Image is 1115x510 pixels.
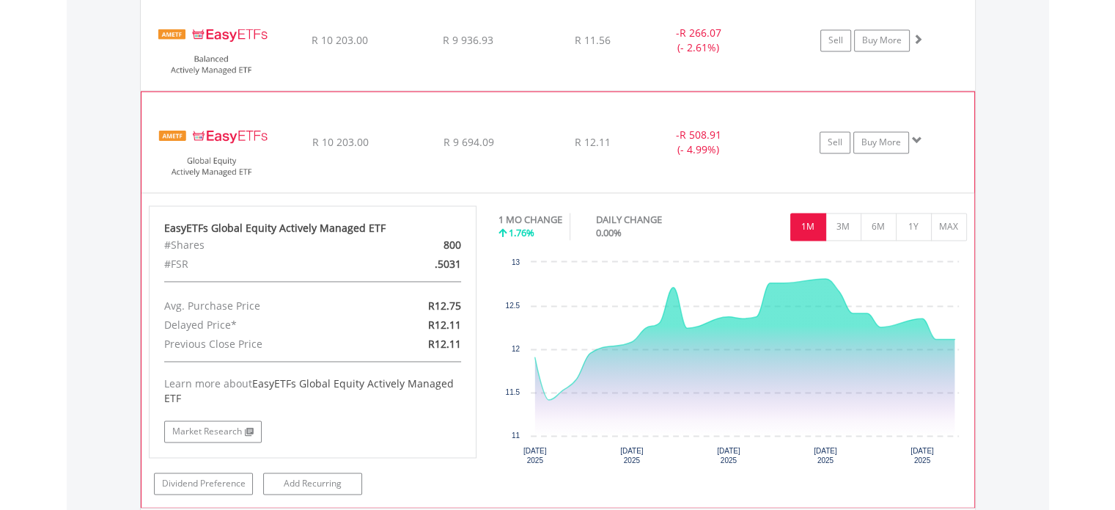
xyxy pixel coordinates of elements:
[312,33,368,47] span: R 10 203.00
[575,135,611,149] span: R 12.11
[153,335,366,354] div: Previous Close Price
[814,447,837,465] text: [DATE] 2025
[428,337,461,351] span: R12.11
[428,299,461,313] span: R12.75
[861,213,897,241] button: 6M
[820,131,850,153] a: Sell
[931,213,967,241] button: MAX
[506,388,520,396] text: 11.5
[643,128,753,157] div: - (- 4.99%)
[853,131,909,153] a: Buy More
[153,255,366,274] div: #FSR
[164,376,454,405] span: EasyETFs Global Equity Actively Managed ETF
[596,213,713,227] div: DAILY CHANGE
[428,318,461,332] span: R12.11
[854,29,910,51] a: Buy More
[512,345,520,353] text: 12
[443,135,493,149] span: R 9 694.09
[825,213,861,241] button: 3M
[263,473,362,495] a: Add Recurring
[366,255,472,274] div: .5031
[523,447,547,465] text: [DATE] 2025
[498,213,562,227] div: 1 MO CHANGE
[154,473,253,495] a: Dividend Preference
[164,221,462,236] div: EasyETFs Global Equity Actively Managed ETF
[443,33,493,47] span: R 9 936.93
[312,135,368,149] span: R 10 203.00
[679,128,721,142] span: R 508.91
[512,258,520,266] text: 13
[153,296,366,316] div: Avg. Purchase Price
[596,226,622,239] span: 0.00%
[820,29,851,51] a: Sell
[512,431,520,440] text: 11
[153,236,366,255] div: #Shares
[680,26,721,40] span: R 266.07
[620,447,644,465] text: [DATE] 2025
[717,447,740,465] text: [DATE] 2025
[575,33,611,47] span: R 11.56
[644,26,754,55] div: - (- 2.61%)
[790,213,826,241] button: 1M
[498,255,967,475] div: Chart. Highcharts interactive chart.
[910,447,934,465] text: [DATE] 2025
[366,236,472,255] div: 800
[498,255,966,475] svg: Interactive chart
[149,110,275,188] img: EQU.ZA.EASYGE.png
[164,420,262,442] a: Market Research
[153,316,366,335] div: Delayed Price*
[148,9,274,87] img: EQU.ZA.EASYBF.png
[896,213,932,241] button: 1Y
[509,226,534,239] span: 1.76%
[506,302,520,310] text: 12.5
[164,376,462,406] div: Learn more about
